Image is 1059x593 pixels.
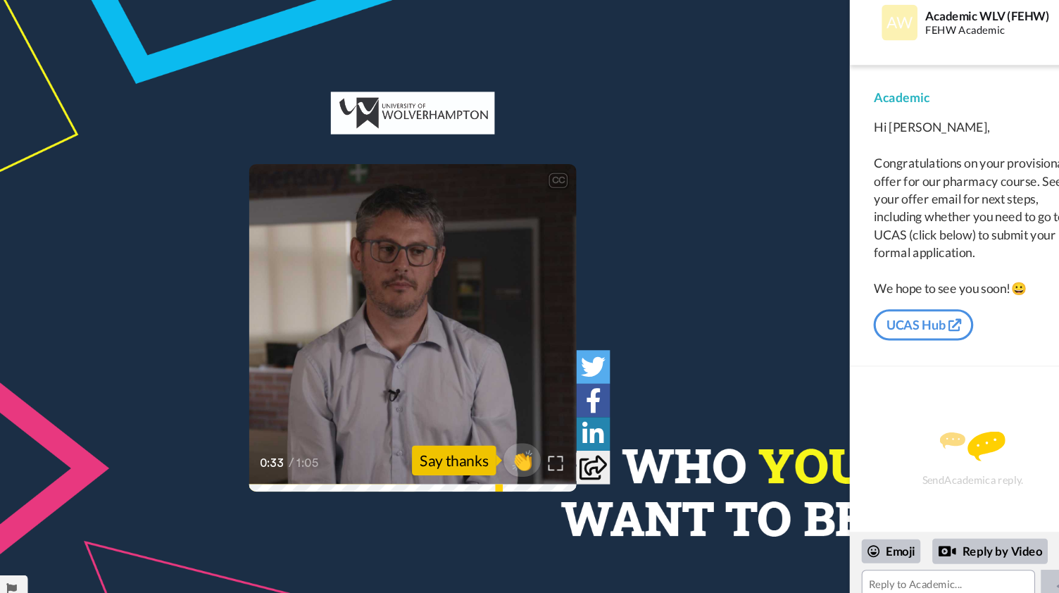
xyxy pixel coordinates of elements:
img: Profile Image [857,23,891,57]
div: Send Academic a reply. [846,390,1040,515]
div: Reply by Video [905,528,1014,552]
img: Full screen [541,450,556,464]
div: Emoji [838,529,894,551]
span: 1:05 [303,449,328,466]
div: CC [542,182,560,196]
button: 👏 [499,438,534,470]
div: Reply by Video [910,532,927,549]
div: Academic WLV (FEHW) [898,27,1036,40]
span: / [296,449,301,466]
div: Academic [849,103,1036,120]
div: Say thanks [413,440,492,468]
a: UCAS Hub [849,311,944,341]
span: 0:33 [268,449,293,466]
div: Hi [PERSON_NAME], Congratulations on your provisional offer for our pharmacy course. See your off... [849,131,1036,300]
img: c0db3496-36db-47dd-bc5f-9f3a1f8391a7 [336,106,491,146]
span: 👏 [499,443,534,466]
div: FEHW Academic [898,42,1036,54]
img: message.svg [912,427,974,455]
